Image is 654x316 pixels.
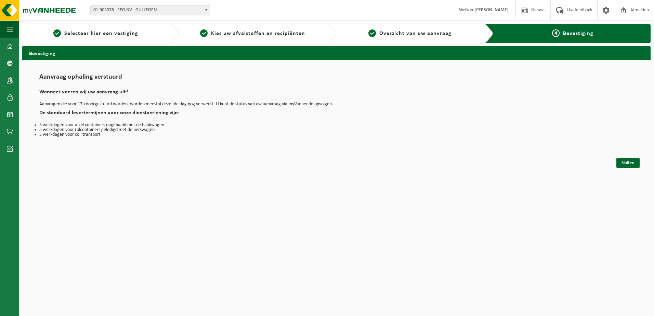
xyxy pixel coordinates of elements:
[616,158,640,168] a: Sluiten
[39,74,633,84] h1: Aanvraag ophaling verstuurd
[211,31,305,36] span: Kies uw afvalstoffen en recipiënten
[53,29,61,37] span: 1
[340,29,480,38] a: 3Overzicht van uw aanvraag
[379,31,452,36] span: Overzicht van uw aanvraag
[39,89,633,98] h2: Wanneer voeren wij uw aanvraag uit?
[563,31,593,36] span: Bevestiging
[39,123,633,128] li: 3 werkdagen voor afzetcontainers opgehaald met de haakwagen
[200,29,208,37] span: 2
[368,29,376,37] span: 3
[22,46,651,60] h2: Bevestiging
[91,5,210,15] span: 01-902078 - EEG NV - GULLEGEM
[552,29,560,37] span: 4
[64,31,138,36] span: Selecteer hier een vestiging
[474,8,509,13] strong: [PERSON_NAME]
[183,29,323,38] a: 2Kies uw afvalstoffen en recipiënten
[39,102,633,107] p: Aanvragen die voor 17u doorgestuurd worden, worden meestal dezelfde dag nog verwerkt. U kunt de s...
[39,110,633,119] h2: De standaard levertermijnen voor onze dienstverlening zijn:
[26,29,166,38] a: 1Selecteer hier een vestiging
[90,5,210,15] span: 01-902078 - EEG NV - GULLEGEM
[39,132,633,137] li: 5 werkdagen voor collitransport
[39,128,633,132] li: 5 werkdagen voor rolcontainers geledigd met de perswagen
